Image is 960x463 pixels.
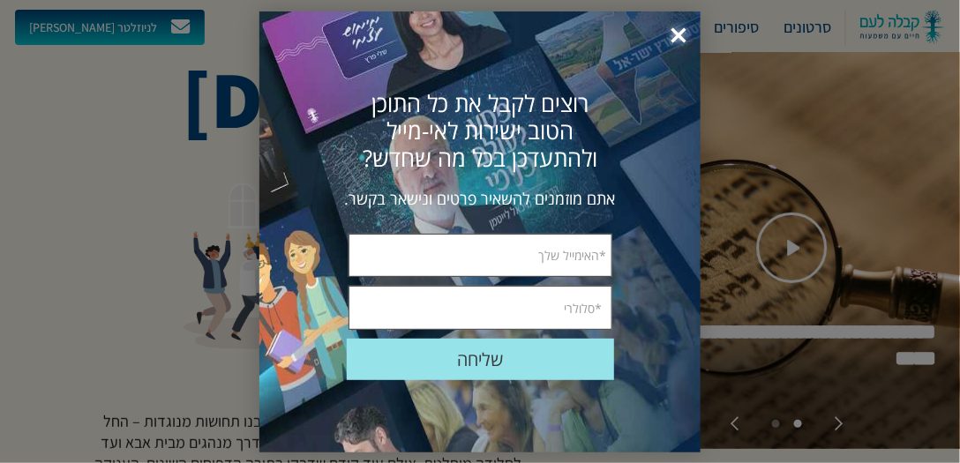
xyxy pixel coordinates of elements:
span: רוצים לקבל את כל התוכן הטוב ישירות לאי-מייל ולהתעדכן בכל מה שחדש? [363,87,597,174]
span: אתם מוזמנים להשאיר פרטים ונישאר בקשר. [345,188,616,209]
span: × [659,17,698,56]
input: *האימייל שלך [349,234,612,278]
div: אתם מוזמנים להשאיר פרטים ונישאר בקשר. [339,188,621,209]
input: *סלולרי [349,286,612,330]
div: רוצים לקבל את כל התוכן הטוב ישירות לאי-מייל ולהתעדכן בכל מה שחדש? [346,90,614,172]
div: שלח [347,339,614,380]
div: סגור פופאפ [641,17,698,37]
